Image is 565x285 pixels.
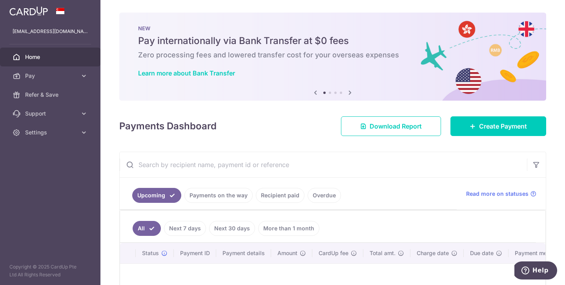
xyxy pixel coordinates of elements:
p: [EMAIL_ADDRESS][DOMAIN_NAME] [13,28,88,35]
a: Download Report [341,116,441,136]
th: Payment details [216,243,271,263]
a: Next 30 days [209,221,255,236]
span: Read more on statuses [466,190,529,198]
span: Create Payment [479,121,527,131]
a: Recipient paid [256,188,304,203]
span: CardUp fee [319,249,348,257]
input: Search by recipient name, payment id or reference [120,152,527,177]
h4: Payments Dashboard [119,119,217,133]
iframe: Opens a widget where you can find more information [514,261,557,281]
a: Create Payment [450,116,546,136]
h5: Pay internationally via Bank Transfer at $0 fees [138,35,527,47]
span: Support [25,110,77,118]
a: Learn more about Bank Transfer [138,69,235,77]
a: All [133,221,161,236]
a: Read more on statuses [466,190,536,198]
img: Bank transfer banner [119,13,546,101]
span: Status [142,249,159,257]
a: Payments on the way [184,188,253,203]
span: Home [25,53,77,61]
span: Total amt. [370,249,395,257]
span: Pay [25,72,77,80]
a: More than 1 month [258,221,319,236]
span: Charge date [417,249,449,257]
th: Payment ID [174,243,216,263]
span: Settings [25,129,77,136]
span: Download Report [370,121,422,131]
a: Upcoming [132,188,181,203]
h6: Zero processing fees and lowered transfer cost for your overseas expenses [138,50,527,60]
p: NEW [138,25,527,31]
a: Next 7 days [164,221,206,236]
img: CardUp [9,6,48,16]
span: Refer & Save [25,91,77,99]
a: Overdue [308,188,341,203]
span: Amount [277,249,297,257]
span: Due date [470,249,494,257]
